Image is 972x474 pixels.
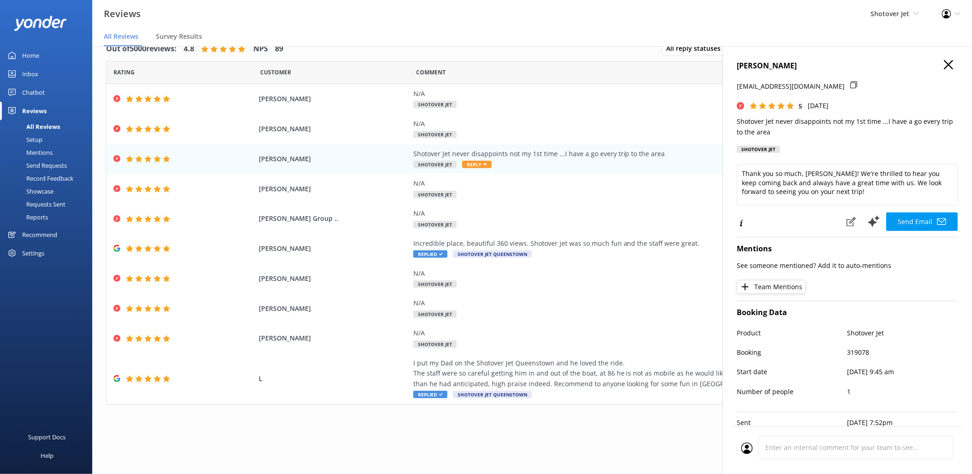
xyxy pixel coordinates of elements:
img: user_profile.svg [741,443,753,454]
button: Send Email [887,213,958,231]
span: Shotover Jet [413,131,457,138]
span: [PERSON_NAME] [259,124,409,134]
h4: 89 [275,43,283,55]
h3: Reviews [104,6,141,21]
p: Booking [737,347,848,358]
div: N/A [413,208,833,219]
a: Requests Sent [6,198,92,211]
div: Showcase [6,185,54,198]
span: Shotover Jet Queenstown [453,250,532,258]
div: Support Docs [29,428,66,446]
h4: NPS [253,43,268,55]
p: Shotover Jet [848,328,959,338]
div: Chatbot [22,83,45,102]
div: Shotover Jet [737,146,781,153]
h4: [PERSON_NAME] [737,60,958,72]
span: [PERSON_NAME] [259,333,409,343]
div: N/A [413,328,833,338]
span: [PERSON_NAME] Group .. [259,213,409,224]
p: [DATE] 9:45 am [848,367,959,377]
p: 319078 [848,347,959,358]
div: Send Requests [6,159,67,172]
div: N/A [413,119,833,129]
p: [DATE] [808,101,829,111]
span: [PERSON_NAME] [259,273,409,284]
div: N/A [413,178,833,188]
span: Shotover Jet [413,310,457,318]
span: Shotover Jet Queenstown [453,391,532,398]
span: Date [260,68,291,77]
span: [PERSON_NAME] [259,304,409,314]
span: All Reviews [104,32,138,41]
textarea: Thank you so much, [PERSON_NAME]! We're thrilled to hear you keep coming back and always have a g... [737,164,958,206]
div: N/A [413,89,833,99]
div: Inbox [22,65,38,83]
span: Shotover Jet [413,280,457,288]
a: Mentions [6,146,92,159]
div: Recommend [22,225,57,244]
span: [PERSON_NAME] [259,154,409,164]
h4: Booking Data [737,307,958,319]
img: yonder-white-logo.png [14,16,67,31]
span: Question [417,68,446,77]
div: Settings [22,244,44,262]
div: I put my Dad on the Shotover Jet Queenstown and he loved the ride. The staff were so careful gett... [413,358,833,389]
h4: 4.8 [184,43,194,55]
div: Setup [6,133,42,146]
div: All Reviews [6,120,60,133]
span: Shotover Jet [413,161,457,168]
span: [PERSON_NAME] [259,184,409,194]
span: [PERSON_NAME] [259,243,409,254]
a: Send Requests [6,159,92,172]
span: Shotover Jet [413,101,457,108]
a: All Reviews [6,120,92,133]
button: Close [944,60,954,70]
span: Shotover Jet [413,191,457,198]
div: Shotover Jet never disappoints not my 1st time ...I have a go every trip to the area [413,149,833,159]
span: [PERSON_NAME] [259,94,409,104]
a: Record Feedback [6,172,92,185]
span: Reply [462,161,492,168]
span: Shotover Jet [413,221,457,228]
span: Shotover Jet [871,9,910,18]
p: Number of people [737,387,848,397]
div: Mentions [6,146,53,159]
span: Replied [413,250,447,258]
p: See someone mentioned? Add it to auto-mentions [737,261,958,271]
div: N/A [413,298,833,308]
button: Team Mentions [737,280,806,294]
p: Start date [737,367,848,377]
h4: Out of 5000 reviews: [106,43,177,55]
span: All reply statuses [667,43,727,54]
p: Product [737,328,848,338]
a: Showcase [6,185,92,198]
div: Requests Sent [6,198,66,211]
span: L [259,374,409,384]
p: [EMAIL_ADDRESS][DOMAIN_NAME] [737,81,845,91]
a: Reports [6,211,92,224]
h4: Mentions [737,243,958,255]
span: 5 [799,102,803,110]
span: Survey Results [156,32,202,41]
span: Shotover Jet [413,340,457,348]
p: 1 [848,387,959,397]
div: Reports [6,211,48,224]
p: Shotover Jet never disappoints not my 1st time ...I have a go every trip to the area [737,116,958,137]
div: Help [41,446,54,465]
div: Home [22,46,39,65]
div: Incredible place, beautiful 360 views. Shotover jet was so much fun and the staff were great. [413,238,833,249]
div: N/A [413,268,833,279]
div: Record Feedback [6,172,73,185]
p: Sent [737,418,848,428]
a: Setup [6,133,92,146]
span: Replied [413,391,447,398]
p: [DATE] 7:52pm [848,418,959,428]
span: Date [113,68,135,77]
div: Reviews [22,102,47,120]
